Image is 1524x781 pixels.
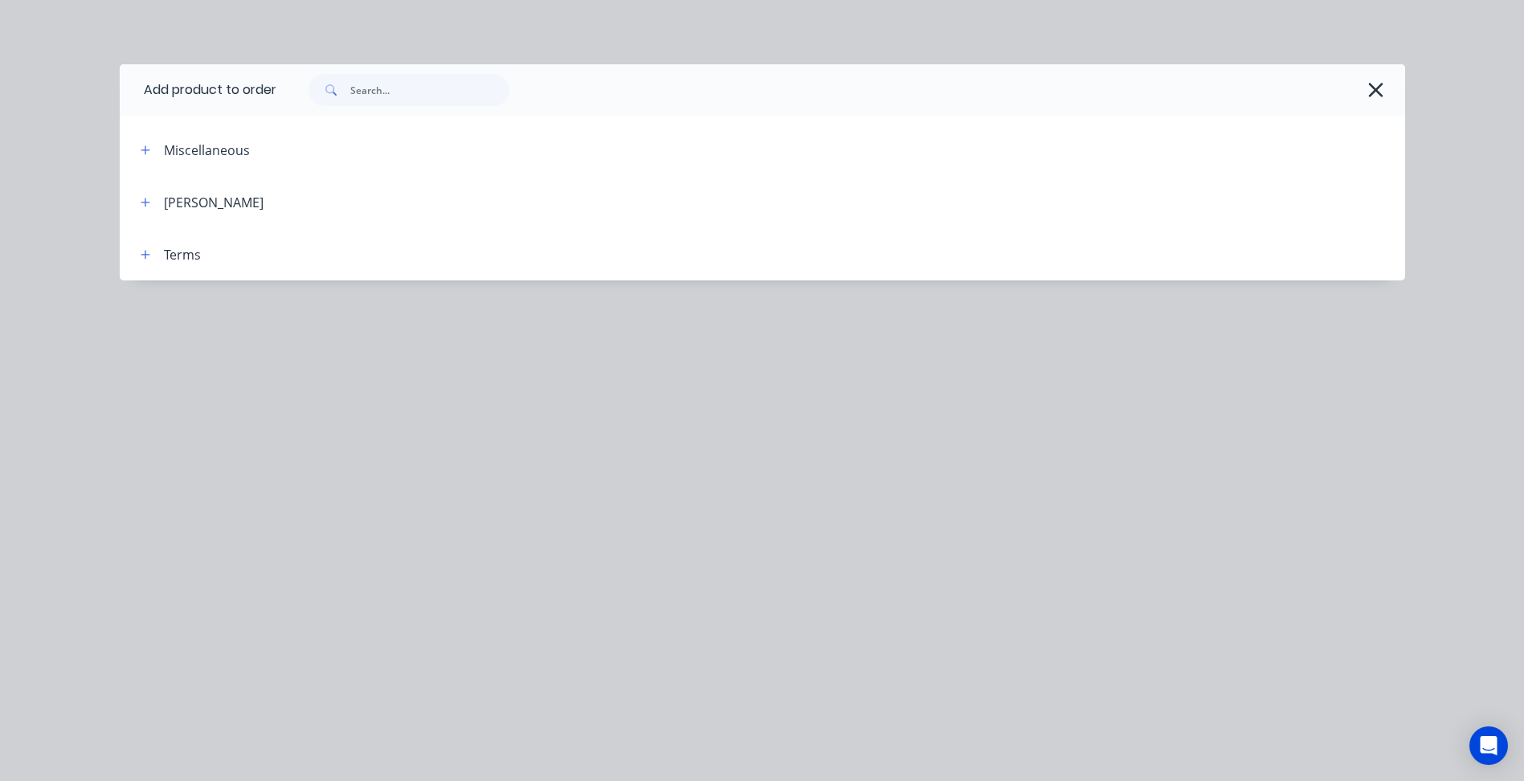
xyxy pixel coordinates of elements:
div: Terms [164,245,201,264]
div: Miscellaneous [164,141,250,160]
div: [PERSON_NAME] [164,193,264,212]
div: Open Intercom Messenger [1469,726,1508,765]
div: Add product to order [120,64,276,116]
input: Search... [350,74,509,106]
